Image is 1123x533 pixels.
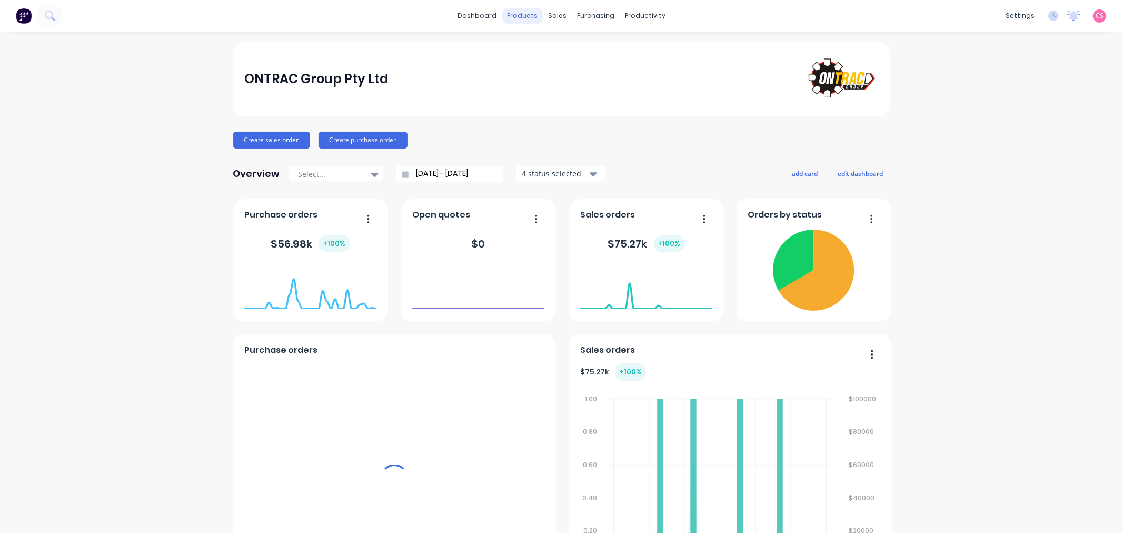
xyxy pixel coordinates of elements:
[585,394,597,403] tspan: 1.00
[472,236,485,252] div: $ 0
[849,427,874,436] tspan: $80000
[786,166,825,180] button: add card
[831,166,890,180] button: edit dashboard
[502,8,543,24] div: products
[233,132,310,149] button: Create sales order
[620,8,671,24] div: productivity
[244,209,317,221] span: Purchase orders
[1096,11,1104,21] span: CS
[580,209,635,221] span: Sales orders
[319,235,350,252] div: + 100 %
[319,132,408,149] button: Create purchase order
[244,68,389,90] div: ONTRAC Group Pty Ltd
[654,235,685,252] div: + 100 %
[452,8,502,24] a: dashboard
[572,8,620,24] div: purchasing
[522,168,588,179] div: 4 status selected
[615,363,646,381] div: + 100 %
[608,235,685,252] div: $ 75.27k
[849,394,877,403] tspan: $100000
[1000,8,1040,24] div: settings
[233,163,280,184] div: Overview
[543,8,572,24] div: sales
[412,209,470,221] span: Open quotes
[748,209,822,221] span: Orders by status
[582,493,597,502] tspan: 0.40
[583,460,597,469] tspan: 0.60
[583,427,597,436] tspan: 0.80
[580,363,646,381] div: $ 75.27k
[805,55,879,103] img: ONTRAC Group Pty Ltd
[244,344,317,357] span: Purchase orders
[16,8,32,24] img: Factory
[849,460,874,469] tspan: $60000
[849,493,875,502] tspan: $40000
[271,235,350,252] div: $ 56.98k
[516,166,605,182] button: 4 status selected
